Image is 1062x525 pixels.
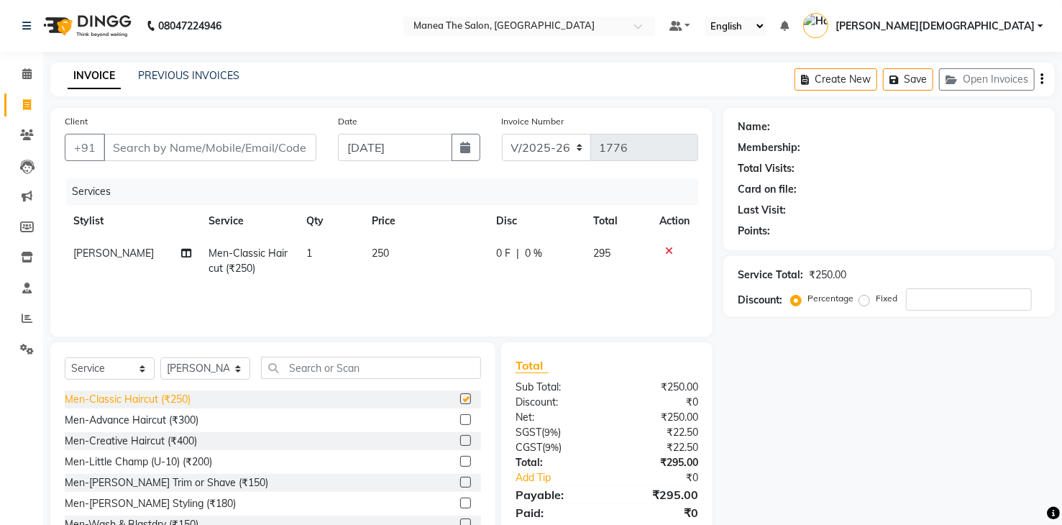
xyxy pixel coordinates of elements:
[68,63,121,89] a: INVOICE
[545,442,559,453] span: 9%
[505,504,607,521] div: Paid:
[158,6,221,46] b: 08047224946
[505,380,607,395] div: Sub Total:
[738,268,803,283] div: Service Total:
[65,455,212,470] div: Men-Little Champ (U-10) (₹200)
[505,425,607,440] div: ( )
[607,395,709,410] div: ₹0
[505,455,607,470] div: Total:
[298,205,363,237] th: Qty
[607,380,709,395] div: ₹250.00
[738,140,800,155] div: Membership:
[803,13,828,38] img: Hari Krishna
[261,357,481,379] input: Search or Scan
[836,19,1035,34] span: [PERSON_NAME][DEMOGRAPHIC_DATA]
[807,292,853,305] label: Percentage
[306,247,312,260] span: 1
[65,475,268,490] div: Men-[PERSON_NAME] Trim or Shave (₹150)
[585,205,651,237] th: Total
[505,470,624,485] a: Add Tip
[65,496,236,511] div: Men-[PERSON_NAME] Styling (₹180)
[65,115,88,128] label: Client
[65,205,200,237] th: Stylist
[65,434,197,449] div: Men-Creative Haircut (₹400)
[138,69,239,82] a: PREVIOUS INVOICES
[73,247,154,260] span: [PERSON_NAME]
[526,246,543,261] span: 0 %
[516,441,542,454] span: CGST
[738,161,795,176] div: Total Visits:
[593,247,610,260] span: 295
[795,68,877,91] button: Create New
[607,410,709,425] div: ₹250.00
[37,6,135,46] img: logo
[505,440,607,455] div: ( )
[516,426,541,439] span: SGST
[516,358,549,373] span: Total
[876,292,897,305] label: Fixed
[738,182,797,197] div: Card on file:
[505,486,607,503] div: Payable:
[607,425,709,440] div: ₹22.50
[607,455,709,470] div: ₹295.00
[738,224,770,239] div: Points:
[624,470,709,485] div: ₹0
[497,246,511,261] span: 0 F
[66,178,709,205] div: Services
[488,205,585,237] th: Disc
[738,293,782,308] div: Discount:
[607,486,709,503] div: ₹295.00
[517,246,520,261] span: |
[607,504,709,521] div: ₹0
[65,134,105,161] button: +91
[209,247,288,275] span: Men-Classic Haircut (₹250)
[651,205,698,237] th: Action
[544,426,558,438] span: 9%
[883,68,933,91] button: Save
[338,115,357,128] label: Date
[939,68,1035,91] button: Open Invoices
[372,247,389,260] span: 250
[505,410,607,425] div: Net:
[104,134,316,161] input: Search by Name/Mobile/Email/Code
[607,440,709,455] div: ₹22.50
[738,119,770,134] div: Name:
[738,203,786,218] div: Last Visit:
[809,268,846,283] div: ₹250.00
[502,115,564,128] label: Invoice Number
[200,205,298,237] th: Service
[505,395,607,410] div: Discount:
[65,392,191,407] div: Men-Classic Haircut (₹250)
[65,413,198,428] div: Men-Advance Haircut (₹300)
[363,205,488,237] th: Price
